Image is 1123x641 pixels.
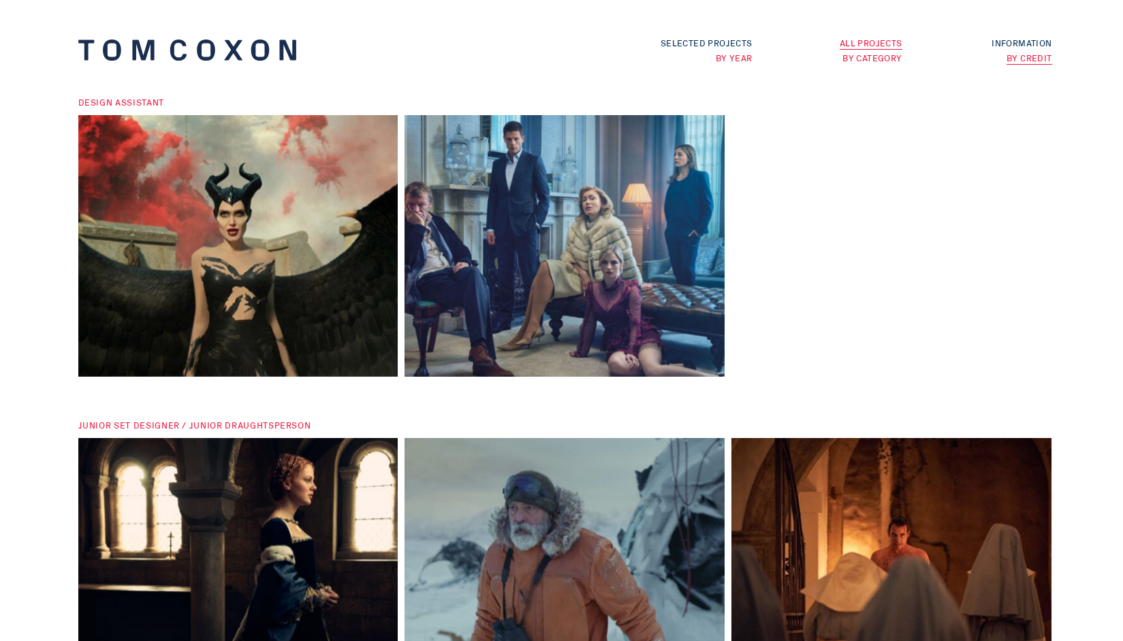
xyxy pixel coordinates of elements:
a: By Credit [1007,51,1052,65]
img: tclogo.svg [78,40,296,61]
a: Selected Projects [661,36,753,49]
h1: Design Assistant [72,95,1052,108]
a: Information [992,36,1051,49]
a: All Projects [840,36,902,50]
a: By Category [842,51,902,64]
h1: Junior Set Designer / Junior Draughtsperson [72,418,1052,431]
a: By Year [716,51,753,64]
